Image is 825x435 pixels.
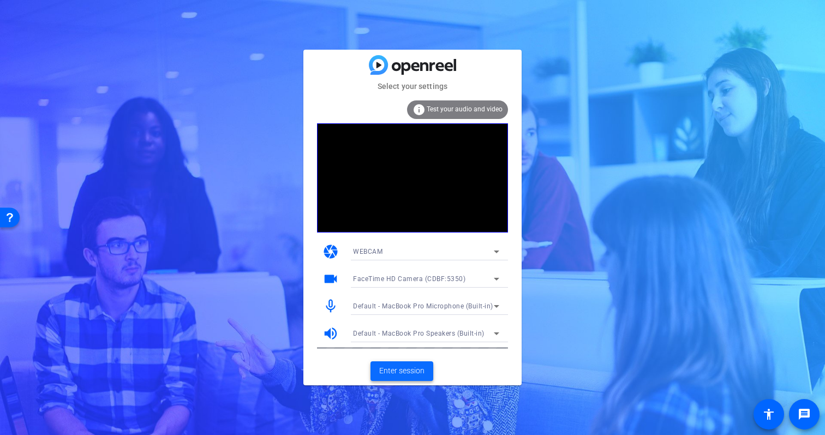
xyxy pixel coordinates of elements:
[353,330,485,337] span: Default - MacBook Pro Speakers (Built-in)
[412,103,426,116] mat-icon: info
[353,275,465,283] span: FaceTime HD Camera (CDBF:5350)
[379,365,425,377] span: Enter session
[369,55,456,74] img: blue-gradient.svg
[762,408,775,421] mat-icon: accessibility
[322,325,339,342] mat-icon: volume_up
[322,243,339,260] mat-icon: camera
[798,408,811,421] mat-icon: message
[427,105,503,113] span: Test your audio and video
[322,298,339,314] mat-icon: mic_none
[370,361,433,381] button: Enter session
[322,271,339,287] mat-icon: videocam
[353,302,493,310] span: Default - MacBook Pro Microphone (Built-in)
[303,80,522,92] mat-card-subtitle: Select your settings
[353,248,382,255] span: WEBCAM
